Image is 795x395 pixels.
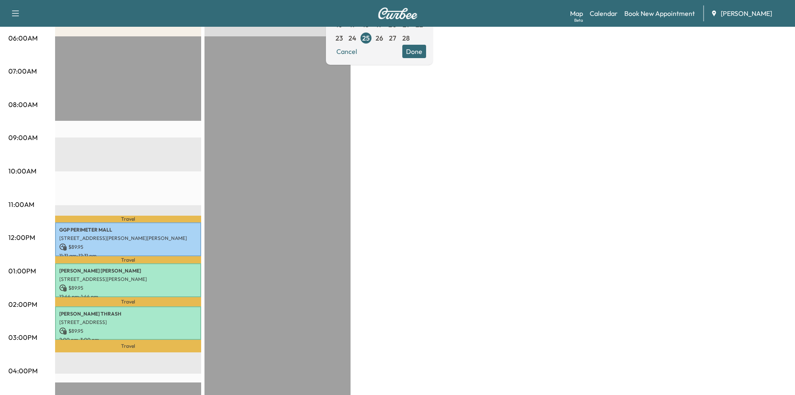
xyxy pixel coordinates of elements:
p: 08:00AM [8,99,38,110]
p: 10:00AM [8,166,36,176]
p: [STREET_ADDRESS][PERSON_NAME][PERSON_NAME] [59,235,197,242]
p: 02:00PM [8,299,37,309]
p: 11:00AM [8,199,34,209]
p: [STREET_ADDRESS][PERSON_NAME] [59,276,197,283]
div: Beta [574,17,583,23]
p: [PERSON_NAME] THRASH [59,311,197,317]
p: Travel [55,256,201,263]
a: MapBeta [570,8,583,18]
p: 06:00AM [8,33,38,43]
span: 27 [389,33,396,43]
img: Curbee Logo [378,8,418,19]
p: Travel [55,340,201,352]
p: 04:00PM [8,366,38,376]
p: 11:31 am - 12:31 pm [59,252,197,259]
span: 28 [402,33,410,43]
p: 12:00PM [8,232,35,242]
span: 26 [376,33,383,43]
p: GGP PERIMETER MALL [59,227,197,233]
a: Book New Appointment [624,8,695,18]
span: 25 [362,33,370,43]
p: 07:00AM [8,66,37,76]
p: [PERSON_NAME] [PERSON_NAME] [59,268,197,274]
p: 09:00AM [8,133,38,143]
button: Done [402,45,426,58]
p: Travel [55,297,201,306]
span: 23 [336,33,343,43]
p: 12:44 pm - 1:44 pm [59,293,197,300]
p: $ 89.95 [59,284,197,292]
span: 24 [348,33,356,43]
a: Calendar [590,8,618,18]
p: 03:00PM [8,332,37,342]
p: 01:00PM [8,266,36,276]
button: Cancel [333,45,361,58]
p: [STREET_ADDRESS] [59,319,197,326]
p: $ 89.95 [59,327,197,335]
p: $ 89.95 [59,243,197,251]
p: Travel [55,216,201,222]
span: [PERSON_NAME] [721,8,772,18]
p: 2:00 pm - 3:00 pm [59,336,197,343]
